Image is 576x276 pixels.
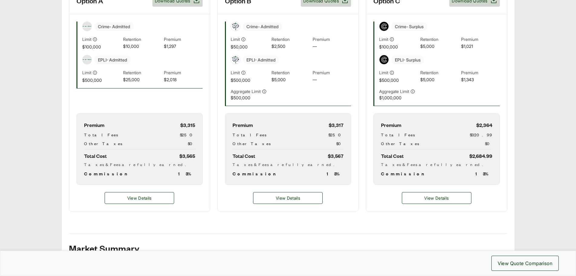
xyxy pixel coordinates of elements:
[243,22,282,31] span: Crime - Admitted
[82,36,91,42] span: Limit
[381,161,492,168] div: Taxes & Fees are fully earned.
[253,192,323,204] a: Option B details
[381,152,404,160] span: Total Cost
[461,36,500,43] span: Premium
[328,131,343,138] span: $250
[82,77,121,83] span: $500,000
[82,44,121,50] span: $100,000
[402,192,471,204] button: View Details
[243,55,279,64] span: EPLI - Admitted
[313,69,351,76] span: Premium
[272,43,310,50] span: $2,500
[123,76,161,83] span: $25,000
[391,55,424,64] span: EPLI - Surplus
[379,55,389,64] img: Coalition
[379,95,418,101] span: $1,000,000
[231,55,240,64] img: Berkley Management Protection
[180,121,195,129] span: $3,315
[420,36,459,43] span: Retention
[84,152,107,160] span: Total Cost
[381,131,415,138] span: Total Fees
[381,140,419,147] span: Other Taxes
[164,76,202,83] span: $2,018
[379,69,388,76] span: Limit
[188,140,195,147] span: $0
[424,195,449,201] span: View Details
[123,36,161,43] span: Retention
[123,69,161,76] span: Retention
[233,161,343,168] div: Taxes & Fees are fully earned.
[233,131,266,138] span: Total Fees
[164,69,202,76] span: Premium
[420,69,459,76] span: Retention
[233,140,271,147] span: Other Taxes
[391,22,427,31] span: Crime - Surplus
[84,170,130,177] span: Commission
[105,192,174,204] a: Option A details
[233,121,253,129] span: Premium
[491,256,559,271] button: View Quote Comparison
[105,192,174,204] button: View Details
[164,36,202,43] span: Premium
[231,95,269,101] span: $500,000
[475,170,492,177] span: 13 %
[231,69,240,76] span: Limit
[231,36,240,42] span: Limit
[461,76,500,83] span: $1,343
[69,243,507,253] h2: Market Summary
[420,43,459,50] span: $5,000
[231,44,269,50] span: $50,000
[381,121,401,129] span: Premium
[476,121,492,129] span: $2,364
[231,77,269,83] span: $500,000
[253,192,323,204] button: View Details
[233,170,278,177] span: Commission
[84,131,118,138] span: Total Fees
[329,121,343,129] span: $3,317
[178,170,195,177] span: 13 %
[84,140,122,147] span: Other Taxes
[127,195,152,201] span: View Details
[461,69,500,76] span: Premium
[272,69,310,76] span: Retention
[485,140,492,147] span: $0
[276,195,300,201] span: View Details
[180,131,195,138] span: $250
[231,88,261,95] span: Aggregate Limit
[313,36,351,43] span: Premium
[82,69,91,76] span: Limit
[123,43,161,50] span: $10,000
[461,43,500,50] span: $1,021
[84,161,195,168] div: Taxes & Fees are fully earned.
[470,131,492,138] span: $320.99
[272,36,310,43] span: Retention
[233,152,255,160] span: Total Cost
[498,260,552,267] span: View Quote Comparison
[379,77,418,83] span: $500,000
[379,88,409,95] span: Aggregate Limit
[336,140,343,147] span: $0
[164,43,202,50] span: $1,297
[94,55,131,64] span: EPLI - Admitted
[381,170,427,177] span: Commission
[327,170,343,177] span: 13 %
[83,59,92,61] img: Counterpart
[379,44,418,50] span: $100,000
[420,76,459,83] span: $5,000
[272,76,310,83] span: $5,000
[313,76,351,83] span: —
[231,22,240,31] img: Berkley Management Protection
[313,43,351,50] span: —
[328,152,343,160] span: $3,567
[379,22,389,31] img: Coalition
[402,192,471,204] a: Option C details
[94,22,134,31] span: Crime - Admitted
[379,36,388,42] span: Limit
[84,121,104,129] span: Premium
[83,25,92,27] img: Counterpart
[469,152,492,160] span: $2,684.99
[179,152,195,160] span: $3,565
